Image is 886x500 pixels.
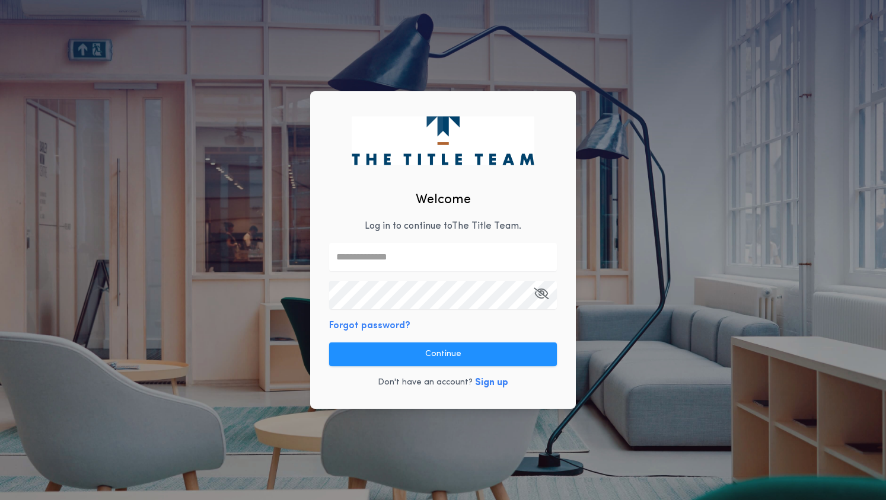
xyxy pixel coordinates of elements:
[365,219,521,233] p: Log in to continue to The Title Team .
[475,376,508,390] button: Sign up
[329,342,557,366] button: Continue
[329,319,410,333] button: Forgot password?
[378,377,473,389] p: Don't have an account?
[352,116,534,165] img: logo
[416,190,471,210] h2: Welcome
